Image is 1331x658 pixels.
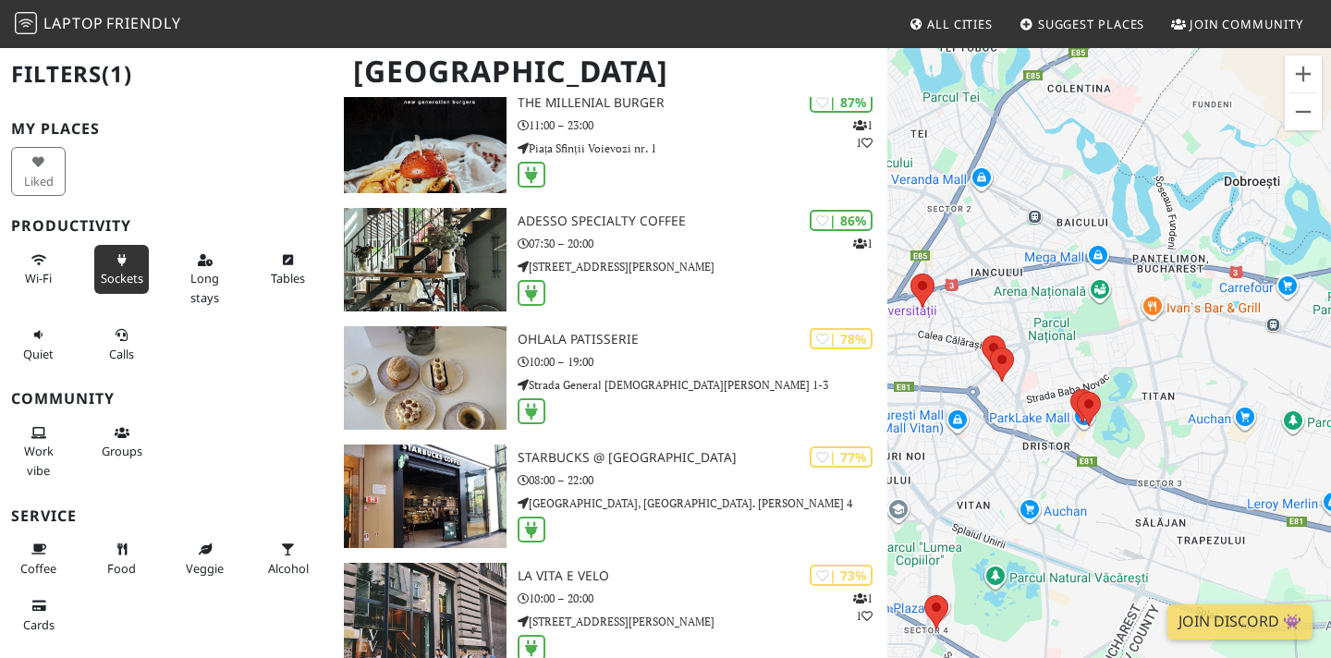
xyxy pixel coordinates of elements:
h3: ADESSO Specialty Coffee [518,213,887,229]
a: Join Community [1164,7,1311,41]
p: 07:30 – 20:00 [518,235,887,252]
span: (1) [102,58,132,89]
div: | 73% [810,565,873,586]
button: Food [94,534,149,583]
div: | 78% [810,328,873,349]
p: Strada General [DEMOGRAPHIC_DATA][PERSON_NAME] 1-3 [518,376,887,394]
button: Zoom out [1285,93,1322,130]
h3: Community [11,390,322,408]
a: The Millenial Burger | 87% 11 The Millenial Burger 11:00 – 23:00 Piața Sfinții Voievozi nr. 1 [333,90,887,193]
h1: [GEOGRAPHIC_DATA] [338,46,884,97]
button: Quiet [11,320,66,369]
p: 1 1 [853,590,873,625]
p: [GEOGRAPHIC_DATA], [GEOGRAPHIC_DATA]. [PERSON_NAME] 4 [518,494,887,512]
p: Piața Sfinții Voievozi nr. 1 [518,140,887,157]
span: Veggie [186,560,224,577]
h2: Filters [11,46,322,103]
a: Starbucks @ ParkLake Shopping Center | 77% Starbucks @ [GEOGRAPHIC_DATA] 08:00 – 22:00 [GEOGRAPHI... [333,445,887,548]
span: All Cities [927,16,993,32]
button: Cards [11,591,66,640]
span: Credit cards [23,616,55,633]
button: Sockets [94,245,149,294]
a: All Cities [901,7,1000,41]
span: Long stays [190,270,219,305]
button: Coffee [11,534,66,583]
p: 08:00 – 22:00 [518,471,887,489]
span: Power sockets [101,270,143,286]
button: Wi-Fi [11,245,66,294]
div: | 77% [810,446,873,468]
img: OhLala Patisserie [344,326,507,430]
button: Long stays [177,245,232,312]
span: Video/audio calls [109,346,134,362]
span: Food [107,560,136,577]
h3: Productivity [11,217,322,235]
span: Suggest Places [1038,16,1145,32]
p: 10:00 – 20:00 [518,590,887,607]
span: Laptop [43,13,104,33]
button: Calls [94,320,149,369]
p: 11:00 – 23:00 [518,116,887,134]
a: Suggest Places [1012,7,1153,41]
h3: Service [11,507,322,525]
img: ADESSO Specialty Coffee [344,208,507,311]
button: Work vibe [11,418,66,485]
span: Alcohol [268,560,309,577]
button: Tables [261,245,315,294]
h3: My Places [11,120,322,138]
span: People working [24,443,54,478]
h3: La Vita e Velo [518,568,887,584]
h3: Starbucks @ [GEOGRAPHIC_DATA] [518,450,887,466]
h3: OhLala Patisserie [518,332,887,347]
span: Friendly [106,13,180,33]
a: OhLala Patisserie | 78% OhLala Patisserie 10:00 – 19:00 Strada General [DEMOGRAPHIC_DATA][PERSON_... [333,326,887,430]
span: Join Community [1190,16,1303,32]
button: Zoom in [1285,55,1322,92]
img: Starbucks @ ParkLake Shopping Center [344,445,507,548]
button: Alcohol [261,534,315,583]
span: Coffee [20,560,56,577]
p: [STREET_ADDRESS][PERSON_NAME] [518,613,887,630]
span: Group tables [102,443,142,459]
span: Work-friendly tables [271,270,305,286]
p: 10:00 – 19:00 [518,353,887,371]
a: LaptopFriendly LaptopFriendly [15,8,181,41]
p: 1 1 [853,116,873,152]
button: Veggie [177,534,232,583]
span: Stable Wi-Fi [25,270,52,286]
button: Groups [94,418,149,467]
img: LaptopFriendly [15,12,37,34]
p: [STREET_ADDRESS][PERSON_NAME] [518,258,887,275]
div: | 86% [810,210,873,231]
img: The Millenial Burger [344,90,507,193]
a: ADESSO Specialty Coffee | 86% 1 ADESSO Specialty Coffee 07:30 – 20:00 [STREET_ADDRESS][PERSON_NAME] [333,208,887,311]
span: Quiet [23,346,54,362]
p: 1 [853,235,873,252]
